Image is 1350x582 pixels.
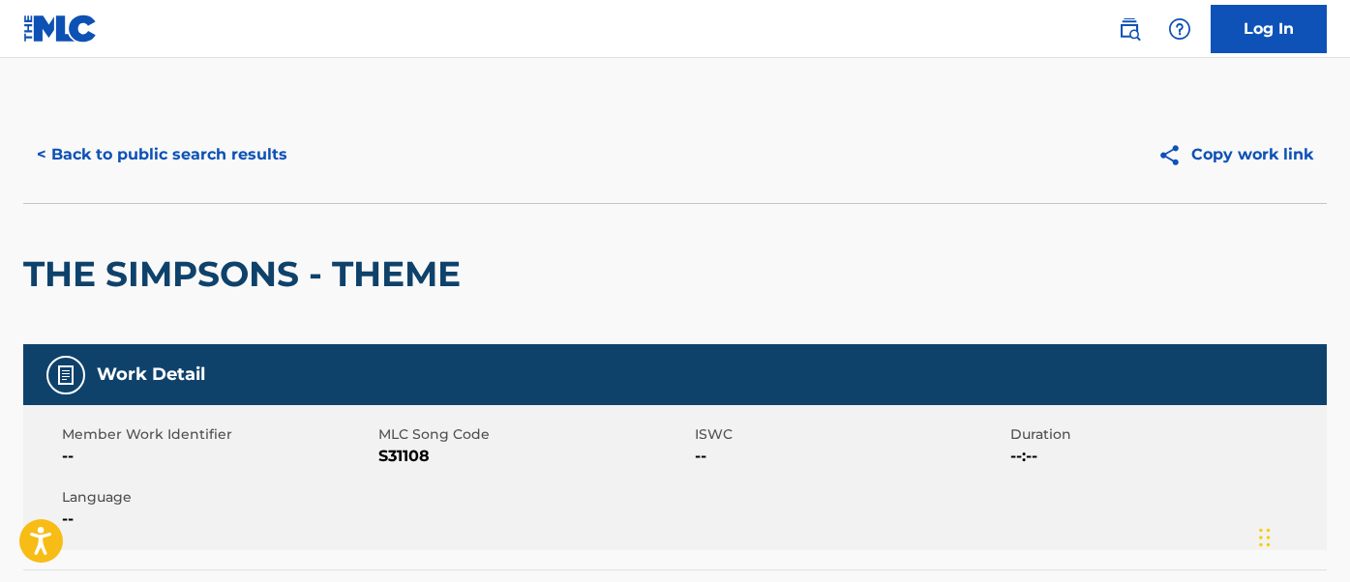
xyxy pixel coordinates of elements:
[23,252,470,296] h2: THE SIMPSONS - THEME
[62,508,374,531] span: --
[97,364,205,386] h5: Work Detail
[1144,131,1327,179] button: Copy work link
[378,424,690,445] span: MLC Song Code
[1168,17,1191,41] img: help
[1118,17,1141,41] img: search
[62,424,374,445] span: Member Work Identifier
[62,487,374,508] span: Language
[62,445,374,468] span: --
[1157,143,1191,167] img: Copy work link
[1211,5,1327,53] a: Log In
[1259,509,1271,567] div: Drag
[54,364,77,387] img: Work Detail
[378,445,690,468] span: S31108
[23,131,301,179] button: < Back to public search results
[23,15,98,43] img: MLC Logo
[1160,10,1199,48] div: Help
[1253,489,1350,582] iframe: Chat Widget
[695,445,1006,468] span: --
[695,424,1006,445] span: ISWC
[1010,445,1322,468] span: --:--
[1010,424,1322,445] span: Duration
[1110,10,1149,48] a: Public Search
